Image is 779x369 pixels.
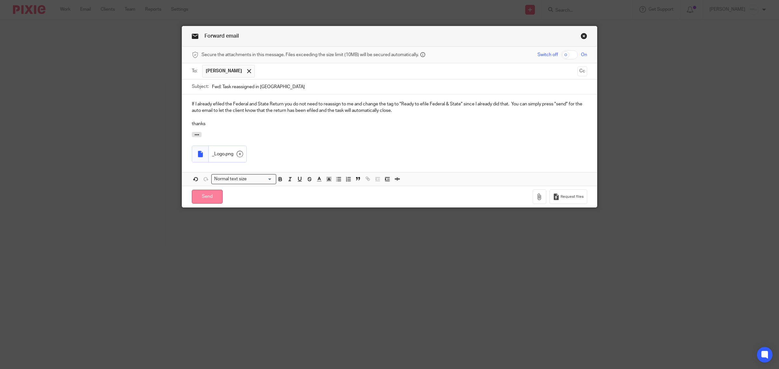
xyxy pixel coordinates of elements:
[581,52,587,58] span: On
[212,151,233,157] span: _Logo.png
[192,83,209,90] label: Subject:
[192,68,199,74] label: To:
[192,190,223,204] input: Send
[561,194,584,199] span: Request files
[213,176,248,183] span: Normal text size
[192,121,587,127] p: thanks
[550,189,587,204] button: Request files
[206,68,242,74] span: [PERSON_NAME]
[211,174,276,184] div: Search for option
[577,66,587,76] button: Cc
[202,52,419,58] span: Secure the attachments in this message. Files exceeding the size limit (10MB) will be secured aut...
[581,33,587,42] a: Close this dialog window
[249,176,272,183] input: Search for option
[192,101,587,114] p: If I already efiled the Federal and State Return you do not need to reassign to me and change the...
[538,52,558,58] span: Switch off
[204,33,239,39] span: Forward email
